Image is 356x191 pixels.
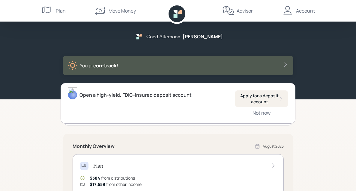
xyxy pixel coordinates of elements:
div: Apply for a deposit account [240,93,283,104]
div: Account [296,7,315,14]
h4: Plan [93,163,103,169]
div: Advisor [237,7,253,14]
div: Open a high-yield, FDIC-insured deposit account [79,91,192,98]
span: $384 [90,175,100,181]
img: sunny-XHVQM73Q.digested.png [68,61,77,70]
div: Move Money [109,7,136,14]
div: from distributions [90,175,135,181]
h5: Monthly Overview [73,143,115,149]
span: $17,559 [90,181,105,187]
h5: Good Afternoon , [146,34,181,39]
div: Plan [56,7,66,14]
div: You are [80,62,118,69]
div: August 2025 [263,144,284,149]
span: on‑track! [96,62,118,69]
div: Not now [253,110,271,116]
div: from other income [90,181,142,187]
h5: [PERSON_NAME] [183,34,223,40]
img: treva-nostdahl-headshot.png [68,87,77,99]
button: Apply for a deposit account [235,90,288,107]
